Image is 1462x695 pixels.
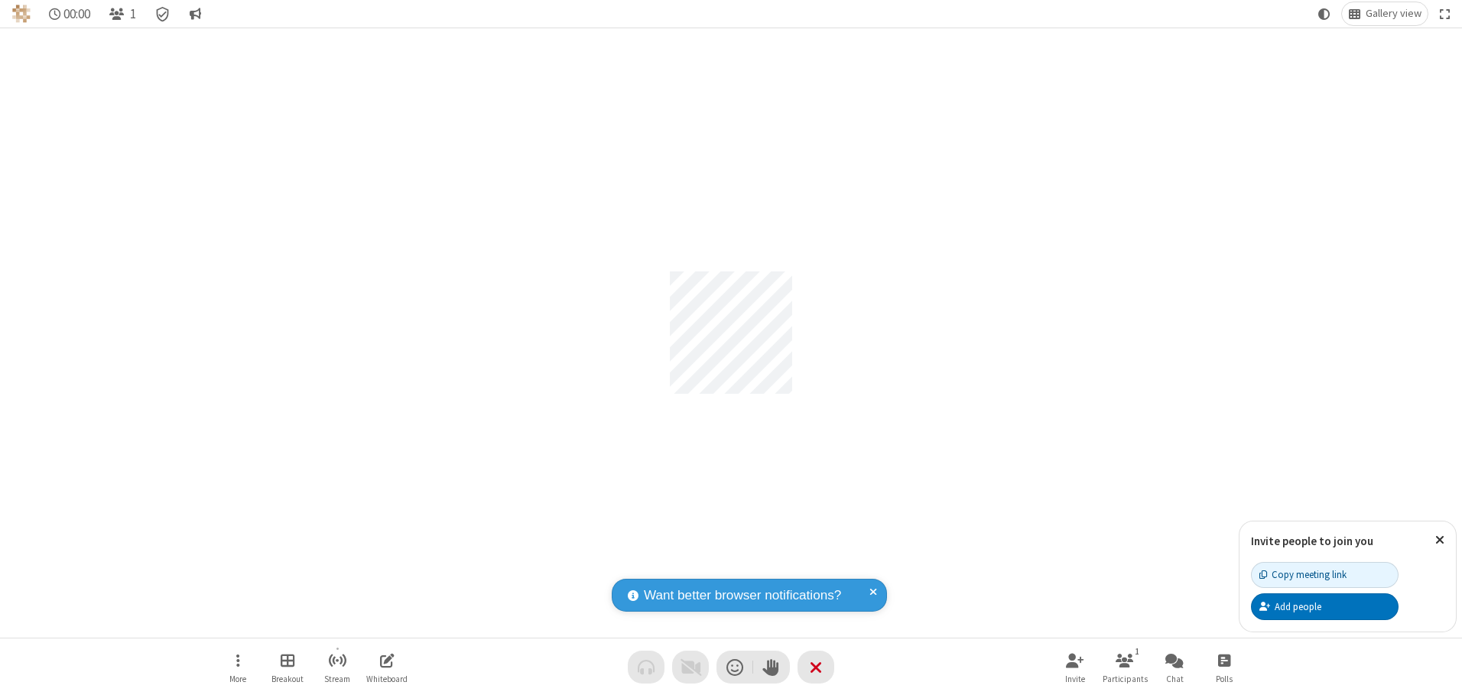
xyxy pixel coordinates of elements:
[1065,674,1085,684] span: Invite
[1152,645,1197,689] button: Open chat
[265,645,310,689] button: Manage Breakout Rooms
[324,674,350,684] span: Stream
[102,2,142,25] button: Open participant list
[148,2,177,25] div: Meeting details Encryption enabled
[271,674,304,684] span: Breakout
[1434,2,1457,25] button: Fullscreen
[183,2,207,25] button: Conversation
[215,645,261,689] button: Open menu
[644,586,841,606] span: Want better browser notifications?
[716,651,753,684] button: Send a reaction
[364,645,410,689] button: Open shared whiteboard
[229,674,246,684] span: More
[1366,8,1421,20] span: Gallery view
[798,651,834,684] button: End or leave meeting
[314,645,360,689] button: Start streaming
[1251,593,1399,619] button: Add people
[1102,645,1148,689] button: Open participant list
[672,651,709,684] button: Video
[1259,567,1347,582] div: Copy meeting link
[1216,674,1233,684] span: Polls
[1342,2,1428,25] button: Change layout
[1312,2,1337,25] button: Using system theme
[1201,645,1247,689] button: Open poll
[1251,534,1373,548] label: Invite people to join you
[1103,674,1148,684] span: Participants
[130,7,136,21] span: 1
[63,7,90,21] span: 00:00
[1251,562,1399,588] button: Copy meeting link
[12,5,31,23] img: QA Selenium DO NOT DELETE OR CHANGE
[1131,645,1144,658] div: 1
[1424,521,1456,559] button: Close popover
[628,651,664,684] button: Audio problem - check your Internet connection or call by phone
[1166,674,1184,684] span: Chat
[1052,645,1098,689] button: Invite participants (Alt+I)
[43,2,97,25] div: Timer
[366,674,408,684] span: Whiteboard
[753,651,790,684] button: Raise hand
